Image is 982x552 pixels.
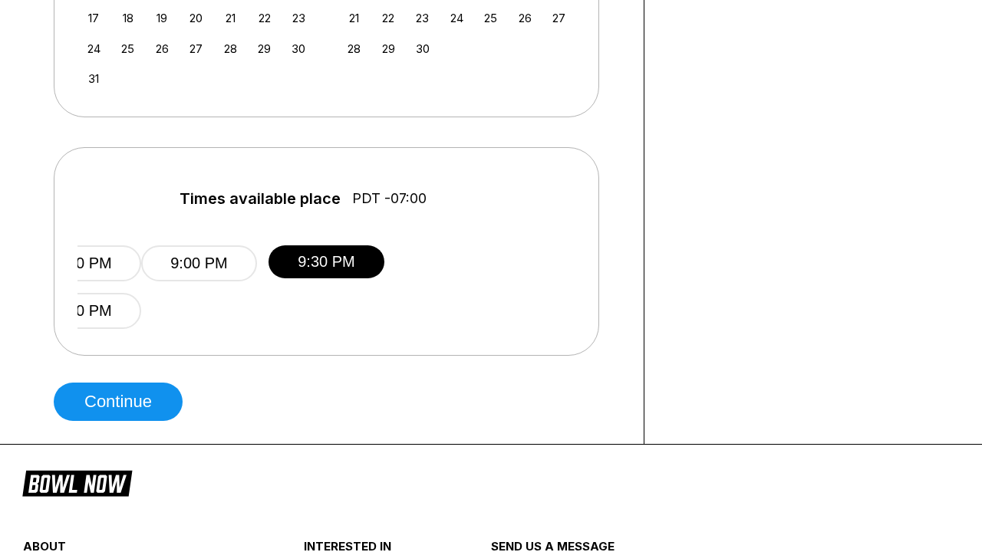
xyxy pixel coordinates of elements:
[288,8,309,28] div: Choose Saturday, August 23rd, 2025
[152,8,173,28] div: Choose Tuesday, August 19th, 2025
[412,38,433,59] div: Choose Tuesday, September 30th, 2025
[84,68,104,89] div: Choose Sunday, August 31st, 2025
[549,8,569,28] div: Choose Saturday, September 27th, 2025
[186,38,206,59] div: Choose Wednesday, August 27th, 2025
[84,38,104,59] div: Choose Sunday, August 24th, 2025
[54,383,183,421] button: Continue
[84,8,104,28] div: Choose Sunday, August 17th, 2025
[352,190,427,207] span: PDT -07:00
[186,8,206,28] div: Choose Wednesday, August 20th, 2025
[141,245,257,281] button: 9:00 PM
[344,8,364,28] div: Choose Sunday, September 21st, 2025
[180,190,341,207] span: Times available place
[220,8,241,28] div: Choose Thursday, August 21st, 2025
[152,38,173,59] div: Choose Tuesday, August 26th, 2025
[378,8,399,28] div: Choose Monday, September 22nd, 2025
[288,38,309,59] div: Choose Saturday, August 30th, 2025
[117,38,138,59] div: Choose Monday, August 25th, 2025
[515,8,535,28] div: Choose Friday, September 26th, 2025
[412,8,433,28] div: Choose Tuesday, September 23rd, 2025
[254,8,275,28] div: Choose Friday, August 22nd, 2025
[447,8,467,28] div: Choose Wednesday, September 24th, 2025
[269,245,384,278] button: 9:30 PM
[344,38,364,59] div: Choose Sunday, September 28th, 2025
[220,38,241,59] div: Choose Thursday, August 28th, 2025
[254,38,275,59] div: Choose Friday, August 29th, 2025
[25,245,141,281] button: 6:30 PM
[25,293,141,329] button: 8:30 PM
[480,8,501,28] div: Choose Thursday, September 25th, 2025
[117,8,138,28] div: Choose Monday, August 18th, 2025
[378,38,399,59] div: Choose Monday, September 29th, 2025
